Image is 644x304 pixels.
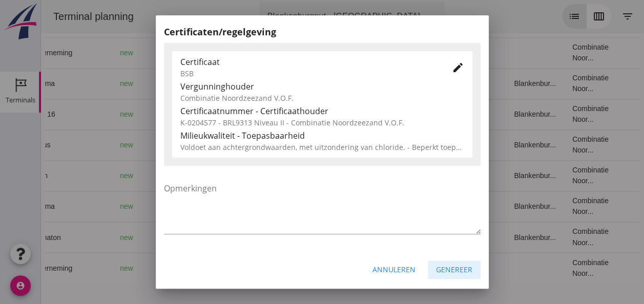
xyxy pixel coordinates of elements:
[164,25,481,39] h2: Certificaten/regelgeving
[228,191,285,222] td: 994
[523,160,587,191] td: Combinatie Noor...
[228,129,285,160] td: 999
[195,80,202,87] i: directions_boat
[71,160,108,191] td: new
[523,222,587,252] td: Combinatie Noor...
[523,129,587,160] td: Combinatie Noor...
[180,80,464,93] div: Vergunninghouder
[228,68,285,99] td: 994
[523,68,587,99] td: Combinatie Noor...
[335,252,387,283] td: Ontzilt oph.zan...
[164,180,481,234] textarea: Opmerkingen
[523,252,587,283] td: Combinatie Noor...
[452,61,464,74] i: edit
[253,50,261,56] small: m3
[71,191,108,222] td: new
[385,10,398,23] i: arrow_drop_down
[248,142,257,148] small: m3
[180,129,464,142] div: Milieukwaliteit - Toepasbaarheid
[465,68,523,99] td: Blankenbur...
[228,99,285,129] td: 1298
[387,222,465,252] td: 18
[160,203,168,210] i: directions_boat
[387,68,465,99] td: 18
[180,68,435,79] div: BSB
[523,191,587,222] td: Combinatie Noor...
[116,170,202,181] div: [GEOGRAPHIC_DATA]
[428,260,481,279] button: Genereer
[465,191,523,222] td: Blankenbur...
[387,129,465,160] td: 18
[228,252,285,283] td: 1231
[248,173,257,179] small: m3
[180,56,435,68] div: Certificaat
[71,68,108,99] td: new
[228,160,285,191] td: 480
[248,204,257,210] small: m3
[71,222,108,252] td: new
[116,140,202,150] div: Gouda
[141,141,149,148] i: directions_boat
[372,264,416,275] div: Annuleren
[387,160,465,191] td: 18
[141,264,149,271] i: directions_boat
[387,191,465,222] td: 18
[387,37,465,68] td: 18
[141,49,149,56] i: directions_boat
[116,232,202,243] div: Gouda
[465,99,523,129] td: Blankenbur...
[141,233,149,241] i: directions_boat
[195,172,202,179] i: directions_boat
[4,9,101,24] div: Terminal planning
[180,142,464,153] div: Voldoet aan achtergrondwaarden, met uitzondering van chloride. - Beperkt toepasbaar tot zoute/bra...
[180,93,464,103] div: Combinatie Noordzeezand V.O.F.
[335,160,387,191] td: Filling sand
[248,234,257,241] small: m3
[226,10,379,23] div: Blankenburgput - [GEOGRAPHIC_DATA]
[465,160,523,191] td: Blankenbur...
[141,111,149,118] i: directions_boat
[228,222,285,252] td: 672
[71,37,108,68] td: new
[71,252,108,283] td: new
[335,37,387,68] td: Ontzilt oph.zan...
[387,99,465,129] td: 18
[465,129,523,160] td: Blankenbur...
[248,81,257,87] small: m3
[116,109,202,120] div: Gouda
[335,191,387,222] td: Filling sand
[116,78,202,89] div: [GEOGRAPHIC_DATA]
[335,222,387,252] td: Ontzilt oph.zan...
[180,105,464,117] div: Certificaatnummer - Certificaathouder
[465,222,523,252] td: Blankenbur...
[180,117,464,128] div: K-0204577 - BRL9313 Niveau II - Combinatie Noordzeezand V.O.F.
[523,37,587,68] td: Combinatie Noor...
[527,10,539,23] i: list
[436,264,472,275] div: Genereer
[71,99,108,129] td: new
[253,112,261,118] small: m3
[253,265,261,271] small: m3
[228,37,285,68] td: 1231
[364,260,424,279] button: Annuleren
[335,68,387,99] td: Filling sand
[552,10,564,23] i: calendar_view_week
[116,48,202,58] div: Gouda
[580,10,593,23] i: filter_list
[387,252,465,283] td: 18
[116,201,202,212] div: Papendrecht
[71,129,108,160] td: new
[335,99,387,129] td: Ontzilt oph.zan...
[335,129,387,160] td: Ontzilt oph.zan...
[116,263,202,273] div: Gouda
[523,99,587,129] td: Combinatie Noor...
